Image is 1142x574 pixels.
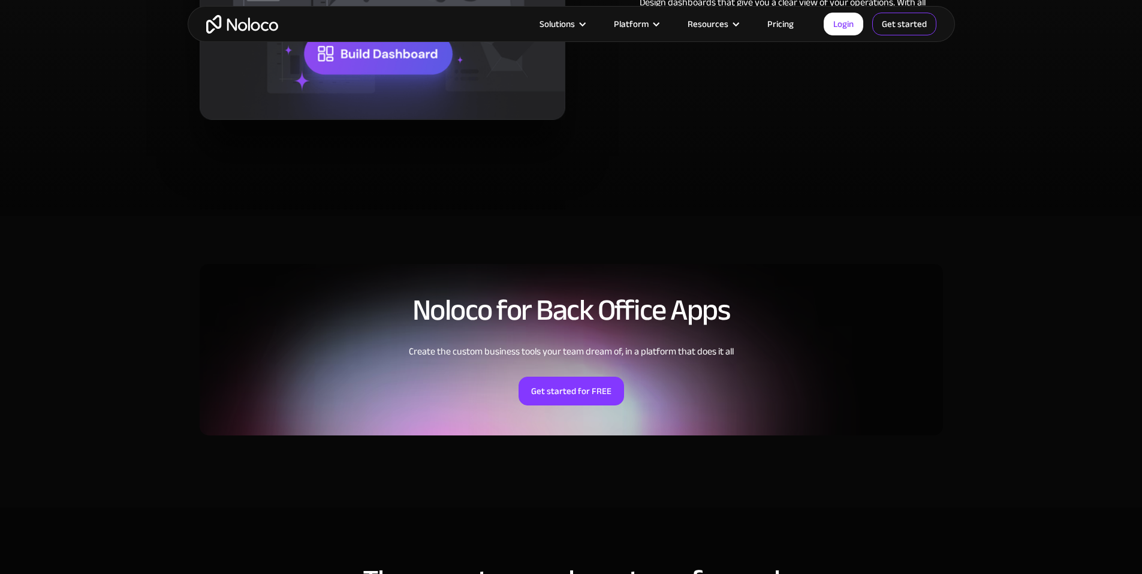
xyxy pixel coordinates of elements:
div: Platform [614,16,649,32]
h2: Noloco for Back Office Apps [200,294,943,326]
a: Pricing [752,16,809,32]
a: Get started for FREE [519,377,624,405]
div: Solutions [525,16,599,32]
div: Solutions [540,16,575,32]
div: Resources [688,16,728,32]
div: Create the custom business tools your team dream of, in a platform that does it all [200,344,943,359]
a: Get started [872,13,936,35]
a: Login [824,13,863,35]
div: Resources [673,16,752,32]
a: home [206,15,278,34]
div: Platform [599,16,673,32]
